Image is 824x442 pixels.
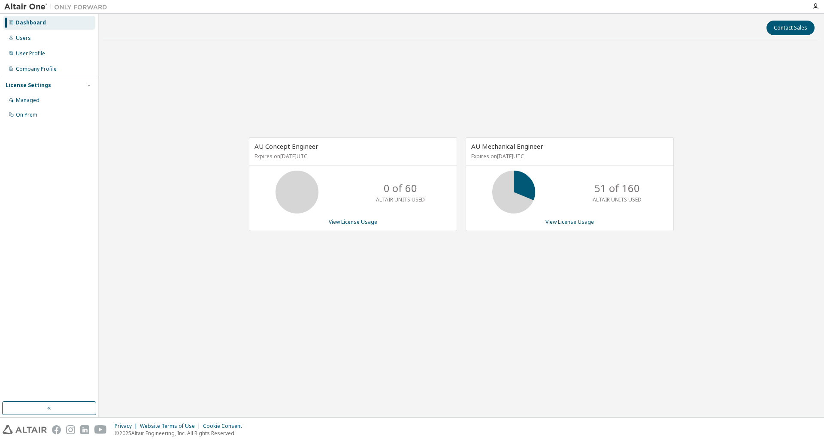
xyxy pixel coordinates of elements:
button: Contact Sales [766,21,815,35]
div: User Profile [16,50,45,57]
img: facebook.svg [52,425,61,434]
img: Altair One [4,3,112,11]
a: View License Usage [545,218,594,226]
img: linkedin.svg [80,425,89,434]
p: Expires on [DATE] UTC [471,153,666,160]
div: Privacy [115,423,140,430]
p: Expires on [DATE] UTC [254,153,449,160]
div: On Prem [16,111,37,118]
div: Users [16,35,31,42]
div: Cookie Consent [203,423,247,430]
div: License Settings [6,82,51,89]
p: ALTAIR UNITS USED [376,196,425,203]
div: Managed [16,97,39,104]
img: altair_logo.svg [3,425,47,434]
p: 51 of 160 [594,181,640,195]
div: Website Terms of Use [140,423,203,430]
div: Dashboard [16,19,46,26]
span: AU Concept Engineer [254,142,318,150]
p: ALTAIR UNITS USED [593,196,642,203]
img: youtube.svg [94,425,107,434]
p: 0 of 60 [384,181,417,195]
span: AU Mechanical Engineer [471,142,543,150]
a: View License Usage [329,218,377,226]
p: © 2025 Altair Engineering, Inc. All Rights Reserved. [115,430,247,437]
img: instagram.svg [66,425,75,434]
div: Company Profile [16,66,57,72]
